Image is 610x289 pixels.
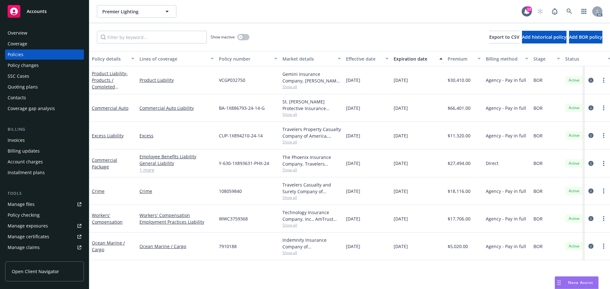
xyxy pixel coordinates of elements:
[555,276,599,289] button: Nova Assist
[282,209,341,222] div: Technology Insurance Company, Inc., AmTrust Financial Services
[448,188,471,194] span: $18,116.00
[568,133,580,138] span: Active
[282,237,341,250] div: Indemnity Insurance Company of [GEOGRAPHIC_DATA], Chubb Group
[5,210,84,220] a: Policy checking
[346,243,360,250] span: [DATE]
[489,31,519,43] button: Export to CSV
[139,132,214,139] a: Excess
[534,5,546,18] a: Start snowing
[5,71,84,81] a: SSC Cases
[92,212,123,225] a: Workers' Compensation
[8,253,37,263] div: Manage BORs
[219,160,269,167] span: Y-630-1X893631-PHX-24
[97,31,207,43] input: Filter by keyword...
[12,268,59,275] span: Open Client Navigator
[5,82,84,92] a: Quoting plans
[568,161,580,166] span: Active
[139,77,214,83] a: Product Liability
[139,56,207,62] div: Lines of coverage
[391,51,445,66] button: Expiration date
[533,160,543,167] span: BOR
[522,31,566,43] button: Add historical policy
[343,51,391,66] button: Effective date
[102,8,157,15] span: Premier Lighting
[587,76,595,84] a: circleInformation
[394,243,408,250] span: [DATE]
[526,6,532,12] div: 13
[394,56,436,62] div: Expiration date
[394,188,408,194] span: [DATE]
[568,77,580,83] span: Active
[139,212,214,219] a: Workers' Compensation
[282,222,341,228] span: Show all
[346,160,360,167] span: [DATE]
[5,190,84,197] div: Tools
[489,34,519,40] span: Export to CSV
[486,105,526,111] span: Agency - Pay in full
[486,56,521,62] div: Billing method
[8,242,40,253] div: Manage claims
[92,188,105,194] a: Crime
[139,219,214,225] a: Employment Practices Liability
[282,195,341,200] span: Show all
[5,126,84,133] div: Billing
[600,242,607,250] a: more
[346,215,360,222] span: [DATE]
[8,71,29,81] div: SSC Cases
[486,243,526,250] span: Agency - Pay in full
[448,132,471,139] span: $11,320.00
[486,188,526,194] span: Agency - Pay in full
[587,187,595,195] a: circleInformation
[5,253,84,263] a: Manage BORs
[533,215,543,222] span: BOR
[448,243,468,250] span: $5,020.00
[92,70,128,96] a: Product Liability
[394,132,408,139] span: [DATE]
[533,105,543,111] span: BOR
[282,56,334,62] div: Market details
[522,34,566,40] span: Add historical policy
[219,243,237,250] span: 7910188
[8,167,45,178] div: Installment plans
[548,5,561,18] a: Report a Bug
[486,160,498,167] span: Direct
[533,243,543,250] span: BOR
[587,104,595,112] a: circleInformation
[600,187,607,195] a: more
[5,199,84,209] a: Manage files
[282,98,341,112] div: St. [PERSON_NAME] Protective Insurance Company, Travelers Insurance
[5,60,84,70] a: Policy changes
[587,160,595,167] a: circleInformation
[394,160,408,167] span: [DATE]
[219,56,270,62] div: Policy number
[8,199,35,209] div: Manage files
[445,51,483,66] button: Premium
[8,60,39,70] div: Policy changes
[89,51,137,66] button: Policy details
[219,215,248,222] span: WWC3759368
[8,28,27,38] div: Overview
[5,167,84,178] a: Installment plans
[394,105,408,111] span: [DATE]
[448,77,471,83] span: $30,410.00
[5,221,84,231] span: Manage exposures
[5,49,84,60] a: Policies
[92,157,117,170] a: Commercial Package
[8,49,24,60] div: Policies
[139,188,214,194] a: Crime
[569,31,602,43] button: Add BOR policy
[600,104,607,112] a: more
[282,71,341,84] div: Gemini Insurance Company, [PERSON_NAME] Corporation
[587,132,595,139] a: circleInformation
[448,215,471,222] span: $17,706.00
[282,84,341,89] span: Show all
[394,215,408,222] span: [DATE]
[483,51,531,66] button: Billing method
[282,126,341,139] div: Travelers Property Casualty Company of America, Travelers Insurance
[587,242,595,250] a: circleInformation
[346,77,360,83] span: [DATE]
[5,93,84,103] a: Contacts
[282,167,341,173] span: Show all
[448,56,474,62] div: Premium
[600,132,607,139] a: more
